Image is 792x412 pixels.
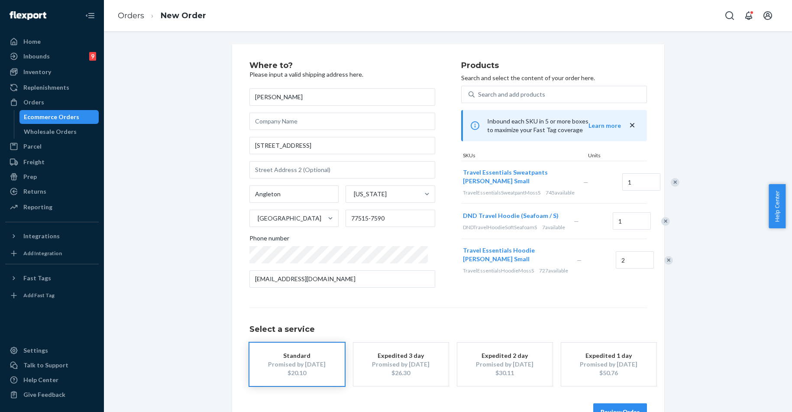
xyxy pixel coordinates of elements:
div: 9 [89,52,96,61]
div: $50.76 [574,369,643,377]
div: Home [23,37,41,46]
button: Give Feedback [5,388,99,402]
div: $30.11 [470,369,540,377]
div: [GEOGRAPHIC_DATA] [258,214,321,223]
a: Orders [5,95,99,109]
div: Expedited 3 day [366,351,436,360]
div: Expedited 2 day [470,351,540,360]
a: Parcel [5,139,99,153]
div: Promised by [DATE] [262,360,332,369]
div: Search and add products [478,90,545,99]
button: Expedited 3 dayPromised by [DATE]$26.30 [353,343,449,386]
button: Travel Essentials Hoodie [PERSON_NAME] Small [463,246,566,263]
div: Replenishments [23,83,69,92]
a: New Order [161,11,206,20]
span: 7 available [542,224,565,230]
div: [US_STATE] [354,190,387,198]
div: Remove Item [664,256,673,265]
div: Promised by [DATE] [366,360,436,369]
ol: breadcrumbs [111,3,213,29]
div: Settings [23,346,48,355]
div: Fast Tags [23,274,51,282]
div: Expedited 1 day [574,351,643,360]
div: Inventory [23,68,51,76]
input: ZIP Code [346,210,435,227]
span: 727 available [539,267,568,274]
div: SKUs [461,152,586,161]
div: Inbound each SKU in 5 or more boxes to maximize your Fast Tag coverage [461,110,647,141]
button: Learn more [588,121,621,130]
div: Reporting [23,203,52,211]
div: Prep [23,172,37,181]
span: 745 available [546,189,575,196]
span: — [577,256,582,264]
a: Inventory [5,65,99,79]
a: Replenishments [5,81,99,94]
a: Home [5,35,99,49]
img: Flexport logo [10,11,46,20]
a: Reporting [5,200,99,214]
span: Phone number [249,234,289,246]
p: Please input a valid shipping address here. [249,70,435,79]
span: — [574,217,579,225]
div: Units [586,152,625,161]
input: [GEOGRAPHIC_DATA] [257,214,258,223]
div: Promised by [DATE] [470,360,540,369]
input: City [249,185,339,203]
button: Open notifications [740,7,757,24]
button: Expedited 2 dayPromised by [DATE]$30.11 [457,343,553,386]
span: Travel Essentials Hoodie [PERSON_NAME] Small [463,247,535,263]
a: Talk to Support [5,358,99,372]
div: Add Integration [23,250,62,257]
input: [US_STATE] [353,190,354,198]
button: StandardPromised by [DATE]$20.10 [249,343,345,386]
div: Returns [23,187,46,196]
a: Settings [5,344,99,357]
a: Inbounds9 [5,49,99,63]
button: Fast Tags [5,271,99,285]
span: TravelEssentialsHoodieMossS [463,267,534,274]
input: Email (Only Required for International) [249,270,435,288]
div: Freight [23,158,45,166]
div: $20.10 [262,369,332,377]
a: Ecommerce Orders [19,110,99,124]
div: Standard [262,351,332,360]
div: Remove Item [671,178,679,187]
span: — [583,178,588,186]
button: Close Navigation [81,7,99,24]
div: Inbounds [23,52,50,61]
div: Integrations [23,232,60,240]
p: Search and select the content of your order here. [461,74,647,82]
button: close [628,121,637,130]
input: Quantity [616,251,654,269]
a: Add Integration [5,247,99,260]
div: Orders [23,98,44,107]
div: $26.30 [366,369,436,377]
button: Travel Essentials Sweatpants [PERSON_NAME] Small [463,168,573,185]
div: Help Center [23,376,58,384]
a: Add Fast Tag [5,289,99,302]
input: Quantity [613,212,651,230]
div: Wholesale Orders [24,127,77,136]
button: DND Travel Hoodie (Seafoam / S) [463,211,559,220]
div: Remove Item [661,217,670,226]
a: Help Center [5,373,99,387]
button: Open Search Box [721,7,738,24]
button: Help Center [769,184,786,228]
span: DND Travel Hoodie (Seafoam / S) [463,212,559,219]
span: DNDTravelHoodieSoftSeafoamS [463,224,537,230]
div: Talk to Support [23,361,68,370]
h1: Select a service [249,325,647,334]
div: Parcel [23,142,42,151]
div: Give Feedback [23,390,65,399]
div: Ecommerce Orders [24,113,79,121]
button: Open account menu [759,7,776,24]
span: TravelEssentialsSweatpantMossS [463,189,540,196]
div: Promised by [DATE] [574,360,643,369]
input: Quantity [622,173,660,191]
button: Integrations [5,229,99,243]
h2: Where to? [249,62,435,70]
input: Street Address 2 (Optional) [249,161,435,178]
a: Orders [118,11,144,20]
